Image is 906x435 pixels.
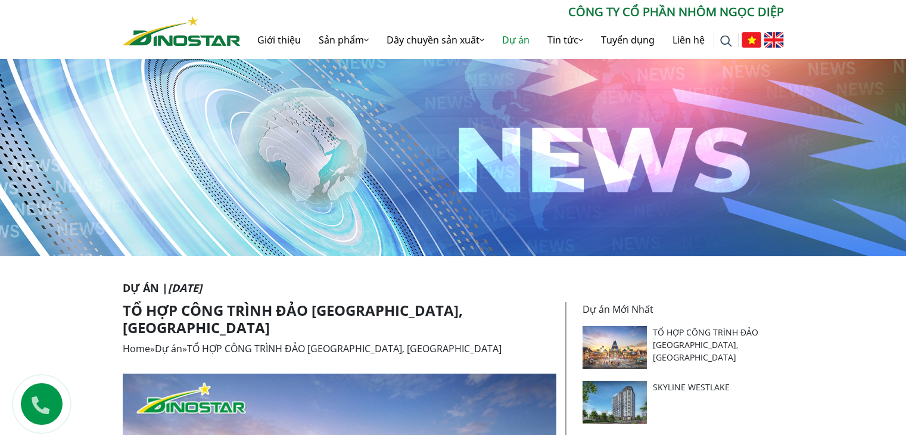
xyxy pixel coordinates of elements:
[538,21,592,59] a: Tin tức
[123,280,784,296] p: Dự án |
[653,327,758,363] a: TỔ HỢP CÔNG TRÌNH ĐẢO [GEOGRAPHIC_DATA], [GEOGRAPHIC_DATA]
[583,326,647,369] img: TỔ HỢP CÔNG TRÌNH ĐẢO VŨ YÊN, HẢI PHÒNG
[378,21,493,59] a: Dây chuyền sản xuất
[493,21,538,59] a: Dự án
[248,21,310,59] a: Giới thiệu
[653,381,730,393] a: SKYLINE WESTLAKE
[742,32,761,48] img: Tiếng Việt
[123,302,556,337] h1: TỔ HỢP CÔNG TRÌNH ĐẢO [GEOGRAPHIC_DATA], [GEOGRAPHIC_DATA]
[123,16,241,46] img: Nhôm Dinostar
[592,21,664,59] a: Tuyển dụng
[583,302,777,316] p: Dự án Mới Nhất
[155,342,182,355] a: Dự án
[123,342,150,355] a: Home
[583,381,647,424] img: SKYLINE WESTLAKE
[664,21,714,59] a: Liên hệ
[310,21,378,59] a: Sản phẩm
[720,35,732,47] img: search
[187,342,502,355] span: TỔ HỢP CÔNG TRÌNH ĐẢO [GEOGRAPHIC_DATA], [GEOGRAPHIC_DATA]
[123,342,502,355] span: » »
[241,3,784,21] p: CÔNG TY CỔ PHẦN NHÔM NGỌC DIỆP
[764,32,784,48] img: English
[168,281,202,295] i: [DATE]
